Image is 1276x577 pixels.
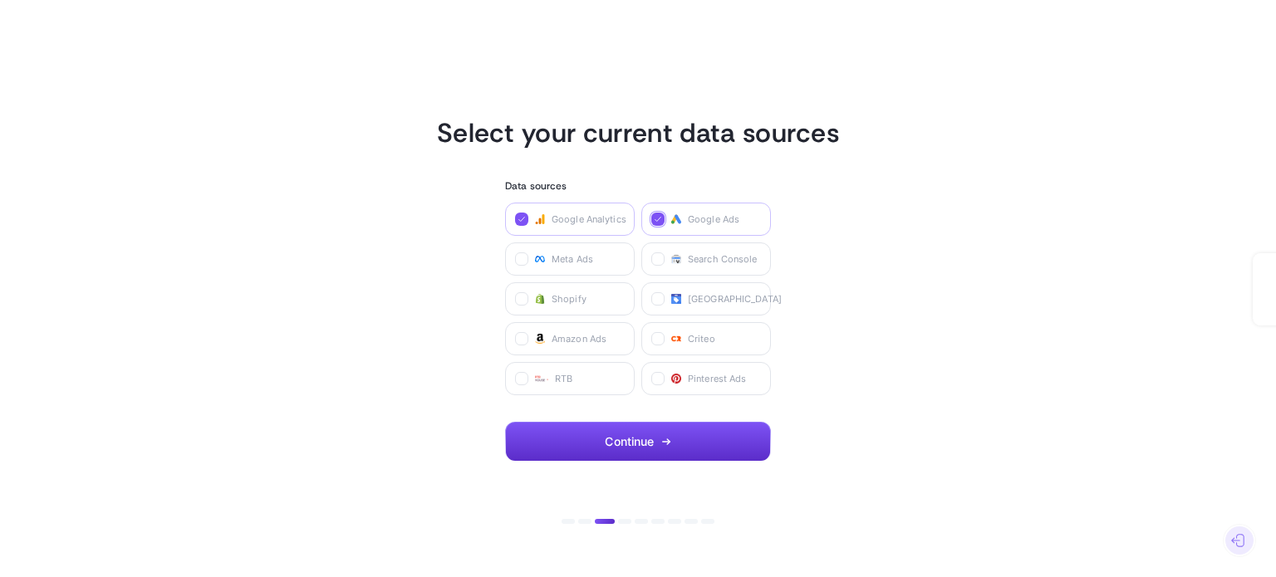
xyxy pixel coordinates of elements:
span: [GEOGRAPHIC_DATA] [688,292,782,306]
span: Shopify [552,292,586,306]
button: Continue [505,422,771,462]
span: Criteo [688,332,715,345]
span: Search Console [688,252,758,266]
span: Continue [605,435,654,448]
h3: Data sources [505,176,771,196]
span: Pinterest Ads [688,372,746,385]
span: Amazon Ads [552,332,606,345]
h1: Select your current data sources [437,116,839,149]
span: Google Analytics [552,213,626,226]
span: RTB [555,372,572,385]
span: Meta Ads [552,252,593,266]
span: Google Ads [688,213,739,226]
